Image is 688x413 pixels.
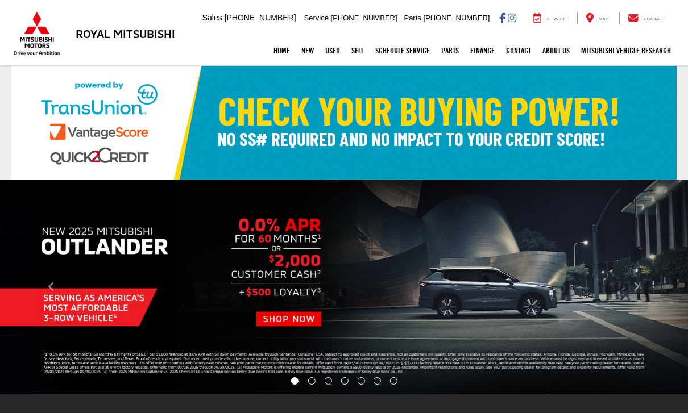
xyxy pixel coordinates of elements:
img: Check Your Buying Power [11,66,677,180]
a: Schedule Service: Opens in a new tab [370,36,436,65]
a: About Us [537,36,575,65]
a: Instagram: Click to visit our Instagram page [508,13,516,22]
span: Contact [644,16,665,22]
a: Finance [465,36,500,65]
span: Parts [404,14,421,22]
h3: Royal Mitsubishi [76,27,175,40]
span: [PHONE_NUMBER] [423,14,490,22]
span: Sales [202,13,222,22]
span: [PHONE_NUMBER] [331,14,397,22]
a: Sell [346,36,370,65]
a: Service [524,12,575,24]
a: Home [268,36,296,65]
a: Mitsubishi Vehicle Research [575,36,677,65]
a: Contact [619,12,674,24]
li: Go to slide number 1. [291,377,299,385]
span: Map [599,16,608,22]
a: New [296,36,320,65]
span: Service [304,14,329,22]
li: Go to slide number 6. [374,377,381,385]
li: Go to slide number 2. [308,377,316,385]
li: Go to slide number 7. [390,377,397,385]
a: Parts: Opens in a new tab [436,36,465,65]
span: [PHONE_NUMBER] [225,13,296,22]
a: Map [577,12,617,24]
span: Service [546,16,566,22]
img: Mitsubishi [11,11,63,56]
a: Contact [500,36,537,65]
a: Used [320,36,346,65]
a: Facebook: Click to visit our Facebook page [499,13,505,22]
li: Go to slide number 3. [325,377,332,385]
li: Go to slide number 4. [341,377,349,385]
li: Go to slide number 5. [357,377,364,385]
